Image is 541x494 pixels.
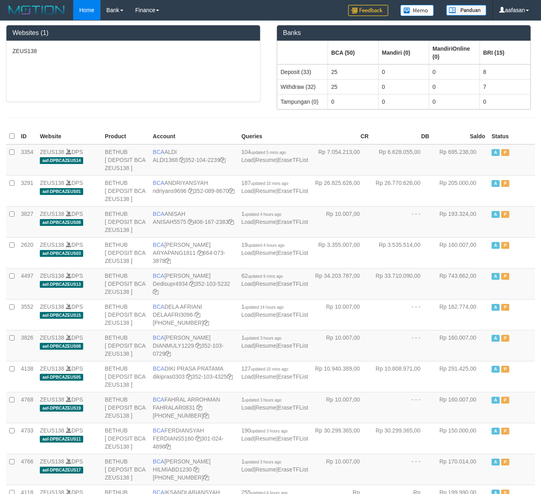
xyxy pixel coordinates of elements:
td: BETHUB [ DEPOSIT BCA ZEUS138 ] [102,423,150,454]
a: Copy 3521042239 to clipboard [220,157,225,163]
td: DPS [37,206,102,237]
a: FAHRALAR0831 [153,404,195,411]
a: ALDI1368 [153,157,178,163]
span: Active [492,397,500,404]
a: Copy dikipras0303 to clipboard [186,373,192,380]
span: 187 [241,180,288,186]
td: BETHUB [ DEPOSIT BCA ZEUS138 ] [102,175,150,206]
a: EraseTFList [278,281,308,287]
a: ZEUS138 [40,334,64,341]
a: Load [241,188,254,194]
th: Status [488,129,535,144]
td: - - - [372,392,432,423]
span: aaf-DPBCAZEUS08 [40,343,83,350]
td: Rp 34.203.787,00 [311,268,372,299]
th: Product [102,129,150,144]
td: Rp 10.940.389,00 [311,361,372,392]
span: BCA [153,242,164,248]
td: BETHUB [ DEPOSIT BCA ZEUS138 ] [102,237,150,268]
td: Rp 150.000,00 [432,423,488,454]
a: Copy ALDI1368 to clipboard [179,157,185,163]
a: Load [241,281,254,287]
a: Copy 3521034325 to clipboard [227,373,233,380]
span: updated 14 hours ago [244,305,283,310]
td: Deposit (33) [277,64,328,80]
th: Group: activate to sort column ascending [429,41,480,64]
a: Resume [255,404,276,411]
span: | | [241,273,308,287]
span: BCA [153,180,164,186]
td: Rp 160.007,00 [432,330,488,361]
td: - - - [372,206,432,237]
span: updated 10 mins ago [251,367,288,371]
td: Rp 10.007,00 [311,392,372,423]
a: Resume [255,188,276,194]
a: ndriyans9696 [153,188,186,194]
td: Rp 26.825.626,00 [311,175,372,206]
a: DELAAFRI3096 [153,312,193,318]
th: Account [150,129,238,144]
span: Active [492,211,500,218]
td: Tampungan (0) [277,94,328,109]
span: aaf-DPBCAZEUS11 [40,436,83,443]
span: BCA [153,149,164,155]
a: EraseTFList [278,404,308,411]
span: updated 4 hours ago [248,243,285,248]
a: EraseTFList [278,188,308,194]
td: 7 [480,79,531,94]
th: Queries [238,129,311,144]
td: BETHUB [ DEPOSIT BCA ZEUS138 ] [102,361,150,392]
td: Rp 30.299.365,00 [372,423,432,454]
span: | | [241,334,308,349]
span: Paused [501,211,509,218]
span: 190 [241,427,287,434]
span: BCA [153,334,164,341]
a: Resume [255,312,276,318]
a: Load [241,342,254,349]
td: 4733 [18,423,37,454]
a: Copy 3521035232 to clipboard [153,289,158,295]
span: Active [492,180,500,187]
span: updated 9 mins ago [248,274,283,279]
span: | | [241,180,308,194]
td: Rp 162.774,00 [432,299,488,330]
span: Active [492,428,500,435]
td: Rp 10.007,00 [311,206,372,237]
td: Rp 695.238,00 [432,144,488,176]
th: Website [37,129,102,144]
td: 25 [328,79,379,94]
span: updated 5 mins ago [251,150,286,155]
td: Rp 33.710.090,00 [372,268,432,299]
a: Resume [255,373,276,380]
a: Copy 3521030729 to clipboard [165,351,171,357]
td: DPS [37,330,102,361]
td: Rp 743.662,00 [432,268,488,299]
th: ID [18,129,37,144]
td: DPS [37,423,102,454]
a: Copy 8692458639 to clipboard [203,320,209,326]
td: 3827 [18,206,37,237]
span: BCA [153,365,164,372]
span: Paused [501,428,509,435]
th: DB [372,129,432,144]
a: Copy 3520898670 to clipboard [229,188,234,194]
span: Paused [501,304,509,311]
th: CR [311,129,372,144]
a: Dedisupr4934 [153,281,188,287]
td: DPS [37,361,102,392]
td: 3552 [18,299,37,330]
td: DPS [37,392,102,423]
span: aaf-DPBCAZEUS03 [40,250,83,257]
td: DELA AFRIANI [PHONE_NUMBER] [150,299,238,330]
span: aaf-DPBCAZEUS13 [40,281,83,288]
td: - - - [372,454,432,485]
a: Load [241,219,254,225]
a: ZEUS138 [40,427,64,434]
span: Paused [501,335,509,342]
a: Resume [255,281,276,287]
span: 1 [241,396,281,403]
span: | | [241,242,308,256]
span: | | [241,149,308,163]
td: 4497 [18,268,37,299]
span: BCA [153,396,164,403]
